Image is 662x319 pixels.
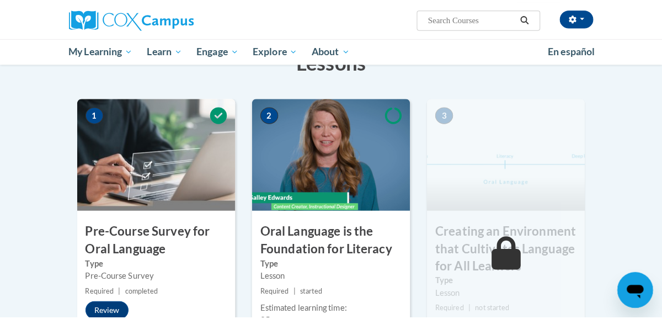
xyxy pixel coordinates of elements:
[296,281,318,289] span: started
[68,8,229,28] a: Cox Campus
[194,42,236,56] span: Engage
[257,281,285,289] span: Required
[76,218,232,252] h3: Pre-Course Survey for Oral Language
[430,281,569,293] div: Lesson
[145,42,180,56] span: Learn
[249,95,405,206] img: Course Image
[249,42,293,56] span: Explore
[68,8,191,28] img: Cox Campus
[76,95,232,206] img: Course Image
[84,104,102,120] span: 1
[187,36,243,62] a: Engage
[60,36,595,62] div: Main menu
[610,267,645,302] iframe: Button to launch messaging window
[430,104,447,120] span: 3
[541,43,588,55] span: En español
[249,218,405,252] h3: Oral Language is the Foundation for Literacy
[430,269,569,281] label: Type
[553,8,586,26] button: Account Settings
[84,281,113,289] span: Required
[510,12,526,25] button: Search
[84,264,224,277] div: Pre-Course Survey
[421,218,578,269] h3: Creating an Environment that Cultivates Language for All Learners
[242,36,301,62] a: Explore
[257,252,397,264] label: Type
[257,104,275,120] span: 2
[534,38,595,61] a: En español
[421,12,510,25] input: Search Courses
[124,281,156,289] span: completed
[290,281,292,289] span: |
[308,42,345,56] span: About
[430,297,458,306] span: Required
[61,36,138,62] a: My Learning
[67,42,131,56] span: My Learning
[301,36,353,62] a: About
[117,281,119,289] span: |
[84,295,127,313] button: Review
[84,252,224,264] label: Type
[469,297,503,306] span: not started
[257,309,274,318] span: 25m
[257,296,397,308] div: Estimated learning time:
[138,36,187,62] a: Learn
[257,264,397,277] div: Lesson
[421,95,578,206] img: Course Image
[462,297,465,306] span: |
